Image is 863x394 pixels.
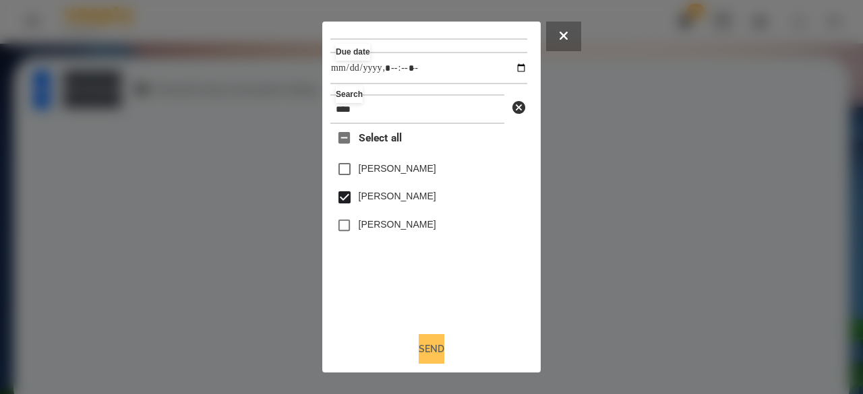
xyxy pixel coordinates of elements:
[359,218,436,231] label: [PERSON_NAME]
[359,162,436,175] label: [PERSON_NAME]
[359,189,436,203] label: [PERSON_NAME]
[336,86,363,103] label: Search
[359,130,402,146] span: Select all
[419,334,444,364] button: Send
[336,44,370,61] label: Due date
